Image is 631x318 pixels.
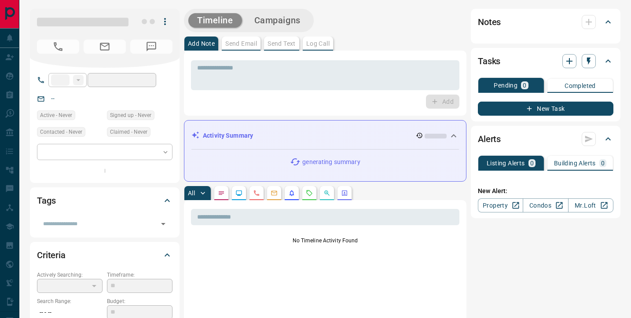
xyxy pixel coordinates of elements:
p: Listing Alerts [487,160,525,166]
span: No Email [84,40,126,54]
p: 0 [530,160,534,166]
button: New Task [478,102,613,116]
button: Campaigns [246,13,309,28]
span: Claimed - Never [110,128,147,136]
p: Timeframe: [107,271,172,279]
a: -- [51,95,55,102]
h2: Notes [478,15,501,29]
div: Criteria [37,245,172,266]
svg: Opportunities [323,190,330,197]
p: Add Note [188,40,215,47]
a: Condos [523,198,568,212]
p: Building Alerts [554,160,596,166]
p: Actively Searching: [37,271,103,279]
h2: Tasks [478,54,500,68]
p: Completed [565,83,596,89]
span: Signed up - Never [110,111,151,120]
svg: Requests [306,190,313,197]
span: No Number [37,40,79,54]
button: Timeline [188,13,242,28]
p: generating summary [302,157,360,167]
p: Budget: [107,297,172,305]
p: Search Range: [37,297,103,305]
svg: Lead Browsing Activity [235,190,242,197]
p: New Alert: [478,186,613,196]
span: No Number [130,40,172,54]
div: Tasks [478,51,613,72]
p: 0 [523,82,526,88]
div: Notes [478,11,613,33]
h2: Criteria [37,248,66,262]
div: Alerts [478,128,613,150]
h2: Alerts [478,132,501,146]
svg: Emails [271,190,278,197]
svg: Listing Alerts [288,190,295,197]
h2: Tags [37,194,55,208]
p: 0 [601,160,605,166]
a: Property [478,198,523,212]
span: Contacted - Never [40,128,82,136]
p: No Timeline Activity Found [191,237,459,245]
svg: Agent Actions [341,190,348,197]
p: Pending [494,82,517,88]
div: Activity Summary [191,128,459,144]
button: Open [157,218,169,230]
svg: Notes [218,190,225,197]
span: Active - Never [40,111,72,120]
a: Mr.Loft [568,198,613,212]
p: All [188,190,195,196]
p: Activity Summary [203,131,253,140]
div: Tags [37,190,172,211]
svg: Calls [253,190,260,197]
